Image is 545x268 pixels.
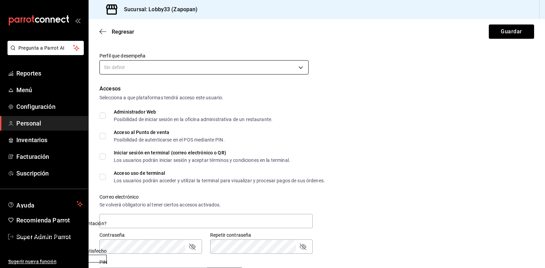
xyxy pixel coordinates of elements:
div: Se volverá obligatorio al tener ciertos accesos activados. [99,201,313,208]
label: PIN [99,260,107,265]
button: 6 [26,240,30,248]
div: 5 [23,240,26,247]
button: 3 [16,240,19,248]
label: Repetir contraseña [210,233,313,237]
div: Sin definir [99,60,309,74]
button: 8 [33,240,36,248]
div: Selecciona a que plataformas tendrá acceso este usuario. [99,94,534,101]
div: Los usuarios podrán iniciar sesión y aceptar términos y condiciones en la terminal. [114,158,290,163]
span: Muy satisfecho [74,248,107,255]
div: ¿Qué opinas de tu proceso de implementación? [5,220,107,227]
div: Acceso al Punto de venta [114,130,225,135]
button: 7 [30,240,33,248]
div: 3 [16,240,19,247]
span: Regresar [112,29,134,35]
button: Guardar [489,24,534,39]
div: 0 [6,240,9,247]
span: Facturación [16,152,83,161]
div: Iniciar sesión en terminal (correo electrónico o QR) [114,150,290,155]
button: passwordField [299,242,307,251]
label: Contraseña [99,233,202,237]
a: Pregunta a Parrot AI [5,49,84,56]
button: 0 [5,240,9,248]
div: 2 [13,240,15,247]
button: Pregunta a Parrot AI [7,41,84,55]
div: 7 [30,240,33,247]
span: Muy insatisfecho [5,248,42,255]
div: 4 [20,240,22,247]
div: Accesos [99,85,534,93]
span: Enviar [49,255,63,262]
span: Inventarios [16,135,83,145]
div: Posibilidad de iniciar sesión en la oficina administrativa de un restaurante. [114,117,272,122]
button: Regresar [99,29,134,35]
div: 6 [27,240,29,247]
h3: Sucursal: Lobby33 (Zapopan) [119,5,198,14]
button: open_drawer_menu [75,18,80,23]
span: Suscripción [16,169,83,178]
button: 2 [12,240,16,248]
div: 1 [9,240,12,247]
div: 8 [33,240,36,247]
div: Administrador Web [114,110,272,114]
span: Recomienda Parrot [16,216,83,225]
span: Pregunta a Parrot AI [18,45,73,52]
button: 9 [36,240,40,248]
span: Reportes [16,69,83,78]
button: 5 [23,240,26,248]
button: 4 [19,240,23,248]
div: 9 [37,240,40,247]
span: Ayuda [16,200,74,208]
span: Personal [16,119,83,128]
span: Menú [16,85,83,95]
div: 10 [40,240,46,247]
label: Correo electrónico [99,195,313,199]
p: Ayúdanos a mejorar con tu calificación [5,233,107,240]
div: Los usuarios podrán acceder y utilizar la terminal para visualizar y procesar pagos de sus órdenes. [114,178,325,183]
div: Acceso uso de terminal [114,171,325,175]
button: Enviar [5,255,107,263]
div: Posibilidad de autenticarse en el POS mediante PIN. [114,137,225,142]
button: passwordField [188,242,196,251]
label: Perfil que desempeña [99,53,309,58]
span: Configuración [16,102,83,111]
button: 10 [40,240,46,248]
button: 1 [9,240,12,248]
